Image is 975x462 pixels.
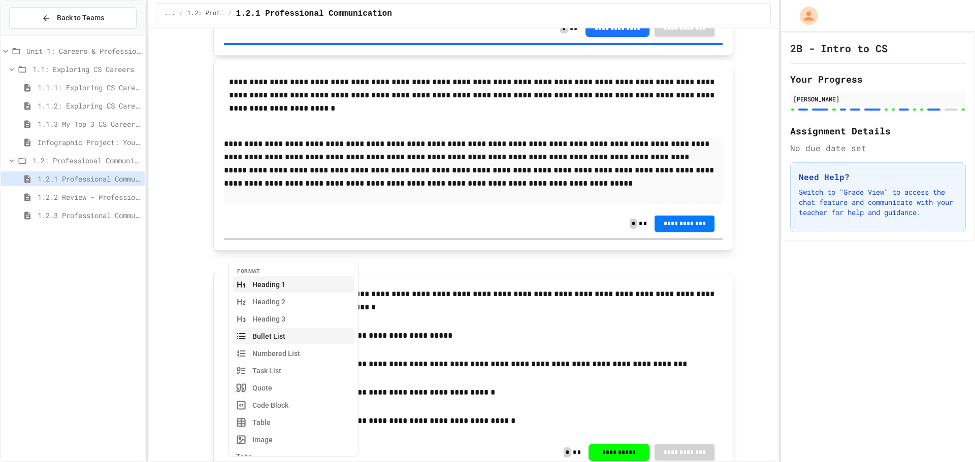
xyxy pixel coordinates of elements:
[26,46,141,56] span: Unit 1: Careers & Professionalism
[237,267,350,275] div: Format
[9,7,137,29] button: Back to Teams
[38,137,141,148] span: Infographic Project: Your favorite CS
[233,345,354,362] button: Numbered List
[233,380,354,396] button: Quote
[228,10,232,18] span: /
[38,173,141,184] span: 1.2.1 Professional Communication
[790,142,966,154] div: No due date set
[233,432,354,448] button: Image
[38,82,141,93] span: 1.1.1: Exploring CS Careers
[57,13,104,23] span: Back to Teams
[38,119,141,129] span: 1.1.3 My Top 3 CS Careers!
[233,294,354,310] button: Heading 2
[790,72,966,86] h2: Your Progress
[793,94,963,103] div: [PERSON_NAME]
[790,41,888,55] h1: 2B - Intro to CS
[790,124,966,138] h2: Assignment Details
[236,8,392,20] span: 1.2.1 Professional Communication
[799,187,957,218] p: Switch to "Grade View" to access the chat feature and communicate with your teacher for help and ...
[233,311,354,327] button: Heading 3
[233,328,354,344] button: Bullet List
[233,276,354,293] button: Heading 1
[38,210,141,221] span: 1.2.3 Professional Communication Challenge
[32,155,141,166] span: 1.2: Professional Communication
[32,64,141,75] span: 1.1: Exploring CS Careers
[233,363,354,379] button: Task List
[38,100,141,111] span: 1.1.2: Exploring CS Careers - Review
[233,414,354,431] button: Table
[187,10,224,18] span: 1.2: Professional Communication
[789,4,821,27] div: My Account
[233,397,354,413] button: Code Block
[38,192,141,202] span: 1.2.2 Review - Professional Communication
[179,10,183,18] span: /
[165,10,176,18] span: ...
[799,171,957,183] h3: Need Help?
